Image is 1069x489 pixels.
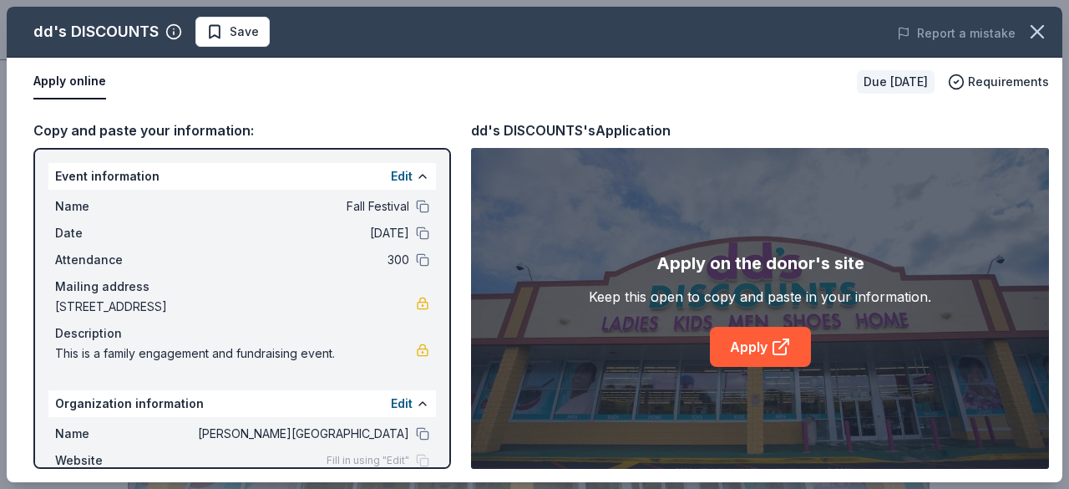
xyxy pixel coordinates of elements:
[391,166,413,186] button: Edit
[55,277,429,297] div: Mailing address
[948,72,1049,92] button: Requirements
[48,163,436,190] div: Event information
[471,120,671,141] div: dd's DISCOUNTS's Application
[55,196,167,216] span: Name
[33,64,106,99] button: Apply online
[230,22,259,42] span: Save
[167,424,409,444] span: [PERSON_NAME][GEOGRAPHIC_DATA]
[327,454,409,467] span: Fill in using "Edit"
[55,451,167,471] span: Website
[589,287,931,307] div: Keep this open to copy and paste in your information.
[167,250,409,270] span: 300
[55,344,416,364] span: This is a family engagement and fundraising event.
[857,70,935,94] div: Due [DATE]
[33,120,451,141] div: Copy and paste your information:
[55,250,167,270] span: Attendance
[55,223,167,243] span: Date
[55,297,416,317] span: [STREET_ADDRESS]
[55,323,429,344] div: Description
[167,196,409,216] span: Fall Festival
[33,18,159,45] div: dd's DISCOUNTS
[897,23,1016,43] button: Report a mistake
[195,17,270,47] button: Save
[391,394,413,414] button: Edit
[968,72,1049,92] span: Requirements
[55,424,167,444] span: Name
[710,327,811,367] a: Apply
[656,250,864,277] div: Apply on the donor's site
[48,390,436,417] div: Organization information
[167,223,409,243] span: [DATE]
